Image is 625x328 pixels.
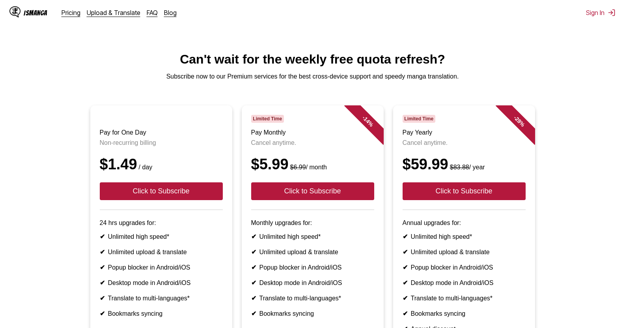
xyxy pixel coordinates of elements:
li: Bookmarks syncing [251,310,374,317]
a: FAQ [147,9,158,17]
button: Sign In [586,9,616,17]
small: / year [448,164,485,171]
li: Popup blocker in Android/iOS [403,264,526,271]
b: ✔ [100,279,105,286]
img: IsManga Logo [9,6,21,17]
b: ✔ [403,249,408,255]
b: ✔ [403,310,408,317]
p: Monthly upgrades for: [251,219,374,227]
div: $59.99 [403,156,526,173]
li: Unlimited high speed* [100,233,223,240]
li: Desktop mode in Android/iOS [100,279,223,287]
b: ✔ [100,264,105,271]
s: $6.99 [290,164,306,171]
li: Unlimited high speed* [251,233,374,240]
span: Limited Time [403,115,435,123]
b: ✔ [251,295,256,302]
a: Pricing [62,9,80,17]
li: Popup blocker in Android/iOS [100,264,223,271]
li: Bookmarks syncing [403,310,526,317]
b: ✔ [251,233,256,240]
b: ✔ [251,279,256,286]
p: Subscribe now to our Premium services for the best cross-device support and speedy manga translat... [6,73,619,80]
li: Unlimited upload & translate [100,248,223,256]
div: $5.99 [251,156,374,173]
li: Unlimited high speed* [403,233,526,240]
b: ✔ [100,233,105,240]
li: Translate to multi-languages* [403,294,526,302]
a: IsManga LogoIsManga [9,6,62,19]
b: ✔ [403,279,408,286]
button: Click to Subscribe [403,182,526,200]
img: Sign out [608,9,616,17]
div: - 14 % [344,97,391,145]
b: ✔ [100,295,105,302]
a: Upload & Translate [87,9,140,17]
div: - 28 % [495,97,543,145]
s: $83.88 [450,164,469,171]
b: ✔ [403,233,408,240]
li: Unlimited upload & translate [403,248,526,256]
small: / day [137,164,153,171]
div: $1.49 [100,156,223,173]
li: Unlimited upload & translate [251,248,374,256]
li: Translate to multi-languages* [251,294,374,302]
h3: Pay Yearly [403,129,526,136]
li: Desktop mode in Android/iOS [251,279,374,287]
small: / month [289,164,327,171]
b: ✔ [251,249,256,255]
h3: Pay for One Day [100,129,223,136]
b: ✔ [251,264,256,271]
li: Popup blocker in Android/iOS [251,264,374,271]
span: Limited Time [251,115,284,123]
li: Bookmarks syncing [100,310,223,317]
li: Translate to multi-languages* [100,294,223,302]
button: Click to Subscribe [100,182,223,200]
b: ✔ [403,295,408,302]
b: ✔ [100,249,105,255]
p: 24 hrs upgrades for: [100,219,223,227]
h3: Pay Monthly [251,129,374,136]
p: Annual upgrades for: [403,219,526,227]
button: Click to Subscribe [251,182,374,200]
p: Cancel anytime. [251,139,374,146]
a: Blog [164,9,177,17]
b: ✔ [403,264,408,271]
h1: Can't wait for the weekly free quota refresh? [6,52,619,67]
b: ✔ [251,310,256,317]
p: Non-recurring billing [100,139,223,146]
li: Desktop mode in Android/iOS [403,279,526,287]
p: Cancel anytime. [403,139,526,146]
div: IsManga [24,9,47,17]
b: ✔ [100,310,105,317]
